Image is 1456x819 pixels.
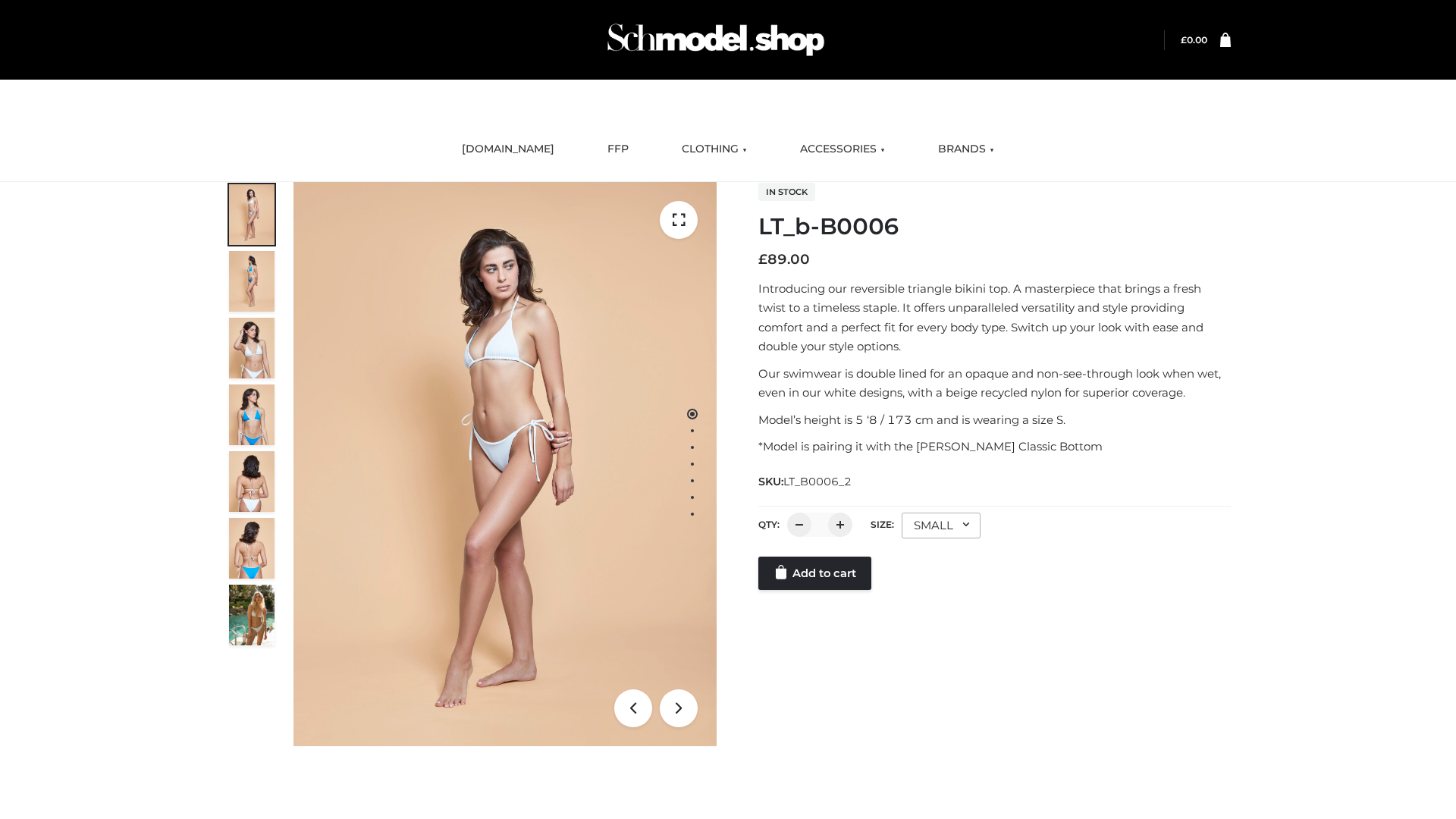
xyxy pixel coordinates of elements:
[1181,34,1187,45] span: £
[758,251,810,268] bdi: 89.00
[758,472,853,491] span: SKU:
[758,213,1231,240] h1: LT_b-B0006
[229,451,275,512] img: ArielClassicBikiniTop_CloudNine_AzureSky_OW114ECO_7-scaled.jpg
[927,133,1006,166] a: BRANDS
[229,518,275,579] img: ArielClassicBikiniTop_CloudNine_AzureSky_OW114ECO_8-scaled.jpg
[229,318,275,378] img: ArielClassicBikiniTop_CloudNine_AzureSky_OW114ECO_3-scaled.jpg
[783,475,852,488] span: LT_B0006_2
[602,10,830,70] img: Schmodel Admin 964
[902,513,981,538] div: SMALL
[229,384,275,445] img: ArielClassicBikiniTop_CloudNine_AzureSky_OW114ECO_4-scaled.jpg
[293,182,717,746] img: LT_b-B0006
[758,519,780,530] label: QTY:
[871,519,894,530] label: Size:
[789,133,896,166] a: ACCESSORIES
[1181,34,1207,45] a: £0.00
[758,364,1231,403] p: Our swimwear is double lined for an opaque and non-see-through look when wet, even in our white d...
[229,251,275,312] img: ArielClassicBikiniTop_CloudNine_AzureSky_OW114ECO_2-scaled.jpg
[229,585,275,645] img: Arieltop_CloudNine_AzureSky2.jpg
[758,251,767,268] span: £
[758,437,1231,457] p: *Model is pairing it with the [PERSON_NAME] Classic Bottom
[758,279,1231,356] p: Introducing our reversible triangle bikini top. A masterpiece that brings a fresh twist to a time...
[596,133,640,166] a: FFP
[758,557,871,590] a: Add to cart
[670,133,758,166] a: CLOTHING
[229,184,275,245] img: ArielClassicBikiniTop_CloudNine_AzureSky_OW114ECO_1-scaled.jpg
[1181,34,1207,45] bdi: 0.00
[758,183,815,201] span: In stock
[450,133,566,166] a: [DOMAIN_NAME]
[758,410,1231,430] p: Model’s height is 5 ‘8 / 173 cm and is wearing a size S.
